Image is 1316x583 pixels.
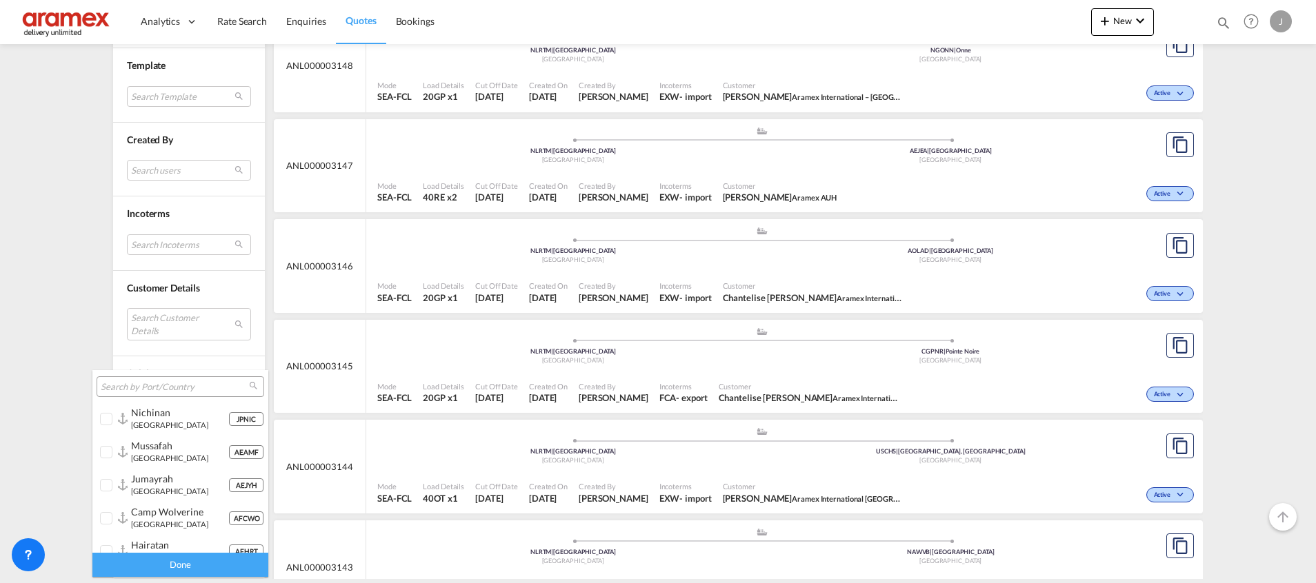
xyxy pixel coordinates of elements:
[131,539,228,551] div: hairatan
[131,487,208,495] small: [GEOGRAPHIC_DATA]
[131,453,208,462] small: [GEOGRAPHIC_DATA]
[248,380,259,391] md-icon: icon-magnify
[101,381,249,393] input: Search by Port/Country
[131,420,208,429] small: [GEOGRAPHIC_DATA]
[131,407,228,418] div: nichinan
[131,473,228,484] div: jumayrah
[131,506,228,518] div: camp wolverine
[131,440,228,451] div: mussafah
[131,520,208,529] small: [GEOGRAPHIC_DATA]
[92,553,268,577] div: Done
